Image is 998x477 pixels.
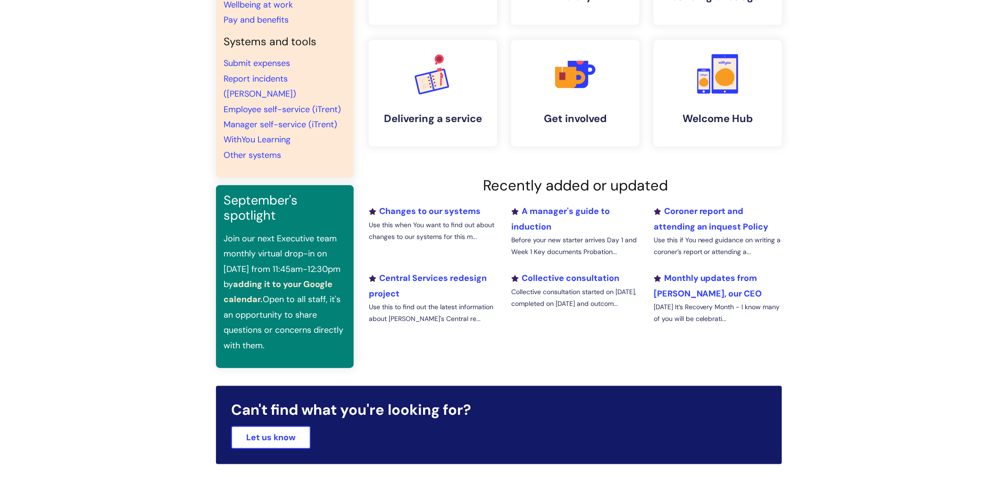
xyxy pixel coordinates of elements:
[224,231,346,353] p: Join our next Executive team monthly virtual drop-in on [DATE] from 11:45am-12:30pm by Open to al...
[224,279,333,305] a: adding it to your Google calendar.
[661,113,774,125] h4: Welcome Hub
[369,301,497,325] p: Use this to find out the latest information about [PERSON_NAME]'s Central re...
[654,234,782,258] p: Use this if You need guidance on writing a coroner’s report or attending a...
[369,40,497,147] a: Delivering a service
[511,40,640,147] a: Get involved
[224,14,289,25] a: Pay and benefits
[654,40,782,147] a: Welcome Hub
[376,113,490,125] h4: Delivering a service
[369,219,497,243] p: Use this when You want to find out about changes to our systems for this m...
[369,177,782,194] h2: Recently added or updated
[224,58,290,69] a: Submit expenses
[369,272,487,299] a: Central Services redesign project
[511,234,640,258] p: Before your new starter arrives Day 1 and Week 1 Key documents Probation...
[224,35,346,49] h4: Systems and tools
[519,113,632,125] h4: Get involved
[511,206,610,232] a: A manager's guide to induction
[654,206,769,232] a: Coroner report and attending an inquest Policy
[231,426,311,449] a: Let us know
[231,401,767,419] h2: Can't find what you're looking for?
[511,272,619,284] a: Collective consultation
[224,134,291,145] a: WithYou Learning
[369,206,481,217] a: Changes to our systems
[654,301,782,325] p: [DATE] It’s Recovery Month - I know many of you will be celebrati...
[654,272,762,299] a: Monthly updates from [PERSON_NAME], our CEO
[224,119,337,130] a: Manager self-service (iTrent)
[224,149,281,161] a: Other systems
[511,286,640,310] p: Collective consultation started on [DATE], completed on [DATE] and outcom...
[224,193,346,223] h3: September's spotlight
[224,104,341,115] a: Employee self-service (iTrent)
[224,73,296,99] a: Report incidents ([PERSON_NAME])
